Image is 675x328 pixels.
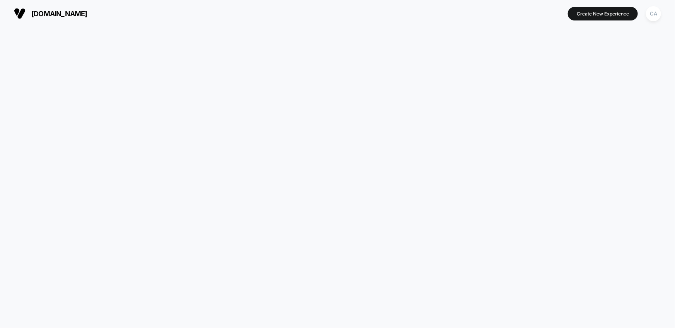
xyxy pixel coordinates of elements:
span: [DOMAIN_NAME] [31,10,87,18]
button: [DOMAIN_NAME] [12,7,90,20]
div: CA [646,6,661,21]
img: Visually logo [14,8,26,19]
button: Create New Experience [568,7,638,20]
button: CA [644,6,663,22]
